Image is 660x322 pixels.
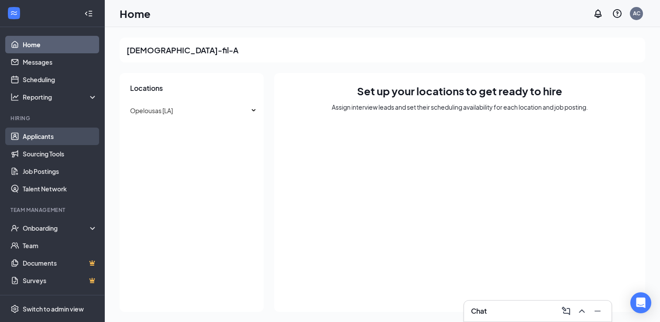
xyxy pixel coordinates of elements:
[130,107,173,114] span: Opelousas [LA]
[633,10,640,17] div: AC
[23,93,98,101] div: Reporting
[592,306,603,316] svg: Minimize
[23,305,84,313] div: Switch to admin view
[23,145,97,163] a: Sourcing Tools
[10,206,96,214] div: Team Management
[120,6,151,21] h1: Home
[23,180,97,197] a: Talent Network
[10,224,19,232] svg: UserCheck
[23,237,97,254] a: Team
[471,306,487,316] h3: Chat
[23,36,97,53] a: Home
[23,53,97,71] a: Messages
[10,93,19,101] svg: Analysis
[575,304,589,318] button: ChevronUp
[332,103,588,111] div: Assign interview leads and set their scheduling availability for each location and job posting.
[23,71,97,88] a: Scheduling
[593,8,603,19] svg: Notifications
[10,114,96,122] div: Hiring
[612,8,622,19] svg: QuestionInfo
[23,128,97,145] a: Applicants
[23,224,90,232] div: Onboarding
[23,254,97,272] a: DocumentsCrown
[127,45,238,55] h2: [DEMOGRAPHIC_DATA]-fil-A
[23,163,97,180] a: Job Postings
[357,83,562,98] h1: Set up your locations to get ready to hire
[120,83,264,93] h3: Locations
[561,306,571,316] svg: ComposeMessage
[10,9,18,17] svg: WorkstreamLogo
[10,305,19,313] svg: Settings
[630,292,651,313] div: Open Intercom Messenger
[559,304,573,318] button: ComposeMessage
[84,9,93,18] svg: Collapse
[591,304,605,318] button: Minimize
[23,272,97,289] a: SurveysCrown
[577,306,587,316] svg: ChevronUp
